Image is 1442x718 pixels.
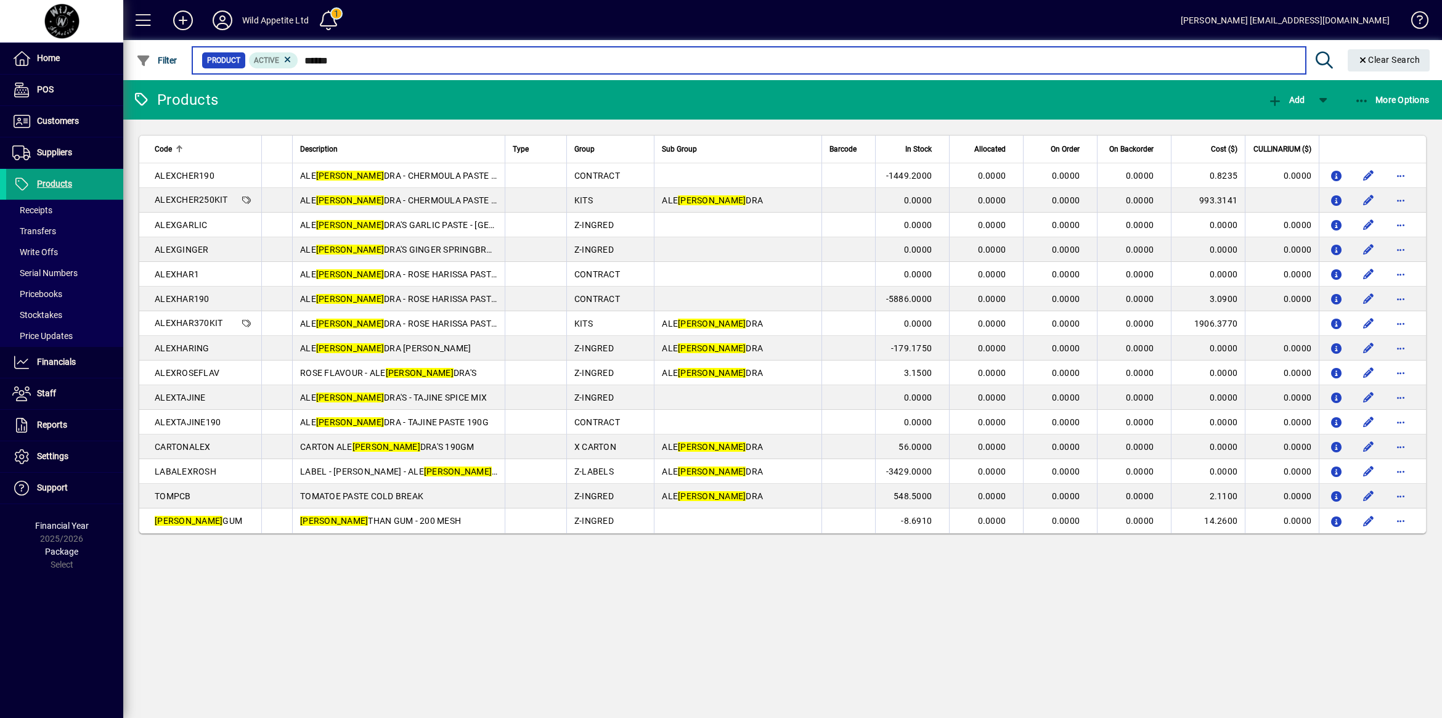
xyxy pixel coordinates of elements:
[300,294,519,304] span: ALE DRA - ROSE HARISSA PASTE 190G
[1052,442,1080,452] span: 0.0000
[6,304,123,325] a: Stocktakes
[886,294,932,304] span: -5886.0000
[424,467,492,476] em: [PERSON_NAME]
[300,171,513,181] span: ALE DRA - CHERMOULA PASTE 190G
[1052,220,1080,230] span: 0.0000
[1052,343,1080,353] span: 0.0000
[904,269,932,279] span: 0.0000
[249,52,298,68] mat-chip: Activation Status: Active
[678,343,746,353] em: [PERSON_NAME]
[974,142,1006,156] span: Allocated
[904,319,932,328] span: 0.0000
[132,90,218,110] div: Products
[300,393,487,402] span: ALE DRA'S - TAJINE SPICE MIX
[203,9,242,31] button: Profile
[6,441,123,472] a: Settings
[904,368,932,378] span: 3.1500
[978,393,1006,402] span: 0.0000
[978,491,1006,501] span: 0.0000
[1171,434,1245,459] td: 0.0000
[1351,89,1433,111] button: More Options
[1052,294,1080,304] span: 0.0000
[155,318,222,328] span: ALEXHAR370KIT
[1126,294,1154,304] span: 0.0000
[978,245,1006,255] span: 0.0000
[1171,188,1245,213] td: 993.3141
[1171,336,1245,361] td: 0.0000
[1051,142,1080,156] span: On Order
[574,491,614,501] span: Z-INGRED
[1245,385,1319,410] td: 0.0000
[12,310,62,320] span: Stocktakes
[1391,486,1411,506] button: More options
[1245,484,1319,508] td: 0.0000
[574,516,614,526] span: Z-INGRED
[978,442,1006,452] span: 0.0000
[1245,213,1319,237] td: 0.0000
[1391,314,1411,333] button: More options
[300,491,423,501] span: TOMATOE PASTE COLD BREAK
[662,195,763,205] span: ALE DRA
[45,547,78,557] span: Package
[12,331,73,341] span: Price Updates
[1052,245,1080,255] span: 0.0000
[300,368,476,378] span: ROSE FLAVOUR - ALE DRA'S
[513,142,529,156] span: Type
[678,319,746,328] em: [PERSON_NAME]
[37,388,56,398] span: Staff
[316,343,384,353] em: [PERSON_NAME]
[1265,89,1308,111] button: Add
[957,142,1017,156] div: Allocated
[978,294,1006,304] span: 0.0000
[300,516,461,526] span: THAN GUM - 200 MESH
[1171,385,1245,410] td: 0.0000
[155,516,222,526] em: [PERSON_NAME]
[155,195,228,205] span: ALEXCHER250KIT
[886,171,932,181] span: -1449.2000
[1211,142,1237,156] span: Cost ($)
[574,171,620,181] span: CONTRACT
[1052,516,1080,526] span: 0.0000
[1126,220,1154,230] span: 0.0000
[37,53,60,63] span: Home
[1359,190,1379,210] button: Edit
[300,467,515,476] span: LABEL - [PERSON_NAME] - ALE DRA'S
[1359,486,1379,506] button: Edit
[1391,166,1411,186] button: More options
[316,195,384,205] em: [PERSON_NAME]
[6,473,123,504] a: Support
[316,294,384,304] em: [PERSON_NAME]
[155,142,254,156] div: Code
[316,319,384,328] em: [PERSON_NAME]
[978,319,1006,328] span: 0.0000
[1245,336,1319,361] td: 0.0000
[905,142,932,156] span: In Stock
[6,378,123,409] a: Staff
[1171,459,1245,484] td: 0.0000
[891,343,932,353] span: -179.1750
[1126,343,1154,353] span: 0.0000
[1171,361,1245,385] td: 0.0000
[316,220,384,230] em: [PERSON_NAME]
[1359,215,1379,235] button: Edit
[978,368,1006,378] span: 0.0000
[1391,437,1411,457] button: More options
[12,205,52,215] span: Receipts
[1391,215,1411,235] button: More options
[1391,240,1411,259] button: More options
[1359,462,1379,481] button: Edit
[574,467,614,476] span: Z-LABELS
[978,171,1006,181] span: 0.0000
[6,263,123,284] a: Serial Numbers
[1126,516,1154,526] span: 0.0000
[978,417,1006,427] span: 0.0000
[163,9,203,31] button: Add
[1126,467,1154,476] span: 0.0000
[316,417,384,427] em: [PERSON_NAME]
[1359,314,1379,333] button: Edit
[155,245,209,255] span: ALEXGINGER
[1171,237,1245,262] td: 0.0000
[574,220,614,230] span: Z-INGRED
[678,195,746,205] em: [PERSON_NAME]
[1126,319,1154,328] span: 0.0000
